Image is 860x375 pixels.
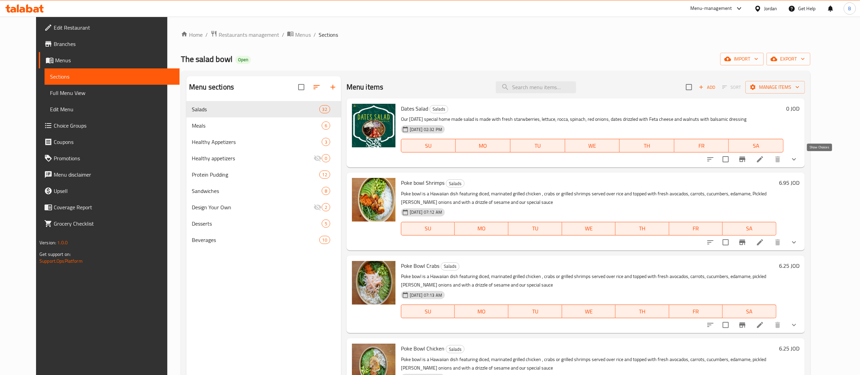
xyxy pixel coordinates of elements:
svg: Inactive section [314,203,322,211]
a: Sections [45,68,180,85]
span: Manage items [751,83,799,92]
span: Select to update [719,235,733,249]
div: Sandwiches [192,187,322,195]
button: Add section [325,79,341,95]
button: WE [562,305,616,318]
span: Salads [446,345,464,353]
span: Branches [54,40,174,48]
button: delete [770,151,786,167]
span: Design Your Own [192,203,314,211]
span: FR [672,224,720,233]
span: Restaurants management [219,31,279,39]
span: TH [618,307,667,316]
span: MO [457,307,506,316]
a: Menu disclaimer [39,166,180,183]
button: show more [786,151,802,167]
span: Protein Pudding [192,170,319,179]
span: Menu disclaimer [54,170,174,179]
span: TU [513,141,562,151]
span: Edit Restaurant [54,23,174,32]
a: Choice Groups [39,117,180,134]
span: TU [511,224,559,233]
span: Healthy appetizers [192,154,314,162]
span: 12 [320,172,330,178]
span: 0 [322,155,330,162]
span: Menus [295,31,311,39]
span: WE [565,307,613,316]
button: TU [508,222,562,235]
a: Grocery Checklist [39,215,180,232]
div: items [322,121,330,130]
span: Salads [192,105,319,113]
button: WE [562,222,616,235]
button: SA [723,222,776,235]
a: Edit menu item [756,321,764,329]
span: Select to update [719,318,733,332]
span: [DATE] 02:32 PM [407,126,445,133]
div: Meals6 [186,117,341,134]
a: Coupons [39,134,180,150]
span: WE [568,141,617,151]
span: Sections [319,31,338,39]
button: FR [674,139,729,152]
span: Choice Groups [54,121,174,130]
span: Salads [446,180,464,187]
span: Desserts [192,219,322,228]
h6: 6.25 JOD [779,261,799,271]
button: MO [455,305,508,318]
span: TU [511,307,559,316]
span: Select to update [719,152,733,166]
button: TH [620,139,674,152]
input: search [496,81,576,93]
h6: 6.25 JOD [779,344,799,353]
a: Menus [39,52,180,68]
span: MO [457,224,506,233]
span: Version: [39,238,56,247]
div: Salads [446,179,465,187]
a: Upsell [39,183,180,199]
a: Branches [39,36,180,52]
div: Meals [192,121,322,130]
span: B [848,5,851,12]
button: SU [401,305,455,318]
span: Grocery Checklist [54,219,174,228]
button: delete [770,317,786,333]
p: Poke bowl is a Hawaiian dish featuring diced, marinated grilled chicken , crabs or grilled shrimp... [401,190,776,207]
div: Healthy Appetizers3 [186,134,341,150]
span: Sections [50,72,174,81]
button: show more [786,234,802,250]
div: items [322,203,330,211]
span: Dates Salad [401,103,428,114]
button: sort-choices [702,151,719,167]
span: TH [618,224,667,233]
span: Select section first [718,82,745,93]
p: Poke bowl is a Hawaiian dish featuring diced, marinated grilled chicken , crabs or grilled shrimp... [401,355,776,372]
div: Open [235,56,251,64]
span: 10 [320,237,330,243]
a: Full Menu View [45,85,180,101]
span: Full Menu View [50,89,174,97]
button: Branch-specific-item [734,234,751,250]
div: Salads [446,345,465,353]
h6: 0 JOD [786,104,799,113]
div: items [322,138,330,146]
button: TU [510,139,565,152]
span: 6 [322,123,330,129]
span: SA [731,141,781,151]
svg: Show Choices [790,238,798,246]
li: / [314,31,316,39]
button: FR [669,305,723,318]
span: Menus [55,56,174,64]
span: 1.0.0 [57,238,68,247]
button: MO [455,222,508,235]
span: export [772,55,805,63]
svg: Show Choices [790,321,798,329]
button: show more [786,317,802,333]
div: Sandwiches8 [186,183,341,199]
span: Add item [696,82,718,93]
a: Support.OpsPlatform [39,257,83,265]
div: Desserts5 [186,215,341,232]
